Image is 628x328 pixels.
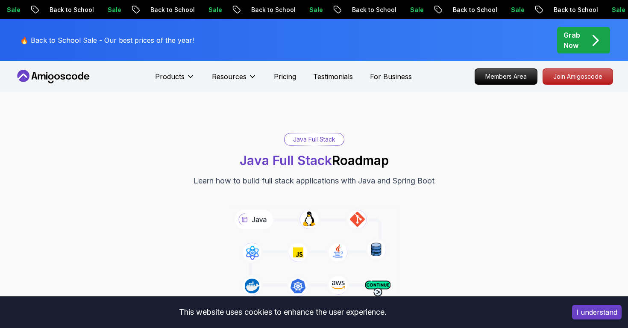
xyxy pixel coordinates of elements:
p: Sale [391,6,418,14]
p: Back to School [30,6,88,14]
p: Back to School [333,6,391,14]
p: Back to School [534,6,593,14]
a: Testimonials [313,71,353,82]
button: Accept cookies [572,305,622,319]
p: Members Area [475,69,537,84]
a: Join Amigoscode [543,68,613,85]
p: Back to School [232,6,290,14]
p: Resources [212,71,247,82]
div: This website uses cookies to enhance the user experience. [6,303,559,322]
p: Learn how to build full stack applications with Java and Spring Boot [194,175,434,187]
div: Java Full Stack [285,133,344,145]
p: Grab Now [563,30,580,50]
p: Back to School [434,6,492,14]
a: Members Area [475,68,537,85]
p: Products [155,71,185,82]
button: Resources [212,71,257,89]
a: Pricing [274,71,296,82]
p: Back to School [131,6,189,14]
p: Sale [492,6,519,14]
p: Join Amigoscode [543,69,613,84]
button: Products [155,71,195,89]
p: 🔥 Back to School Sale - Our best prices of the year! [20,35,194,45]
p: Sale [290,6,317,14]
p: Sale [88,6,116,14]
p: Sale [189,6,217,14]
a: For Business [370,71,412,82]
h1: Roadmap [240,153,389,168]
p: Sale [593,6,620,14]
span: Java Full Stack [240,153,332,168]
